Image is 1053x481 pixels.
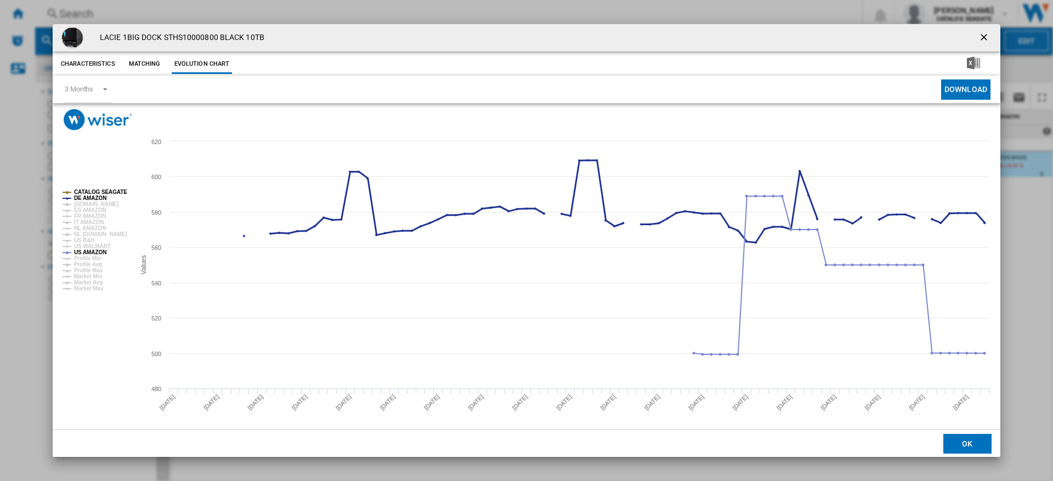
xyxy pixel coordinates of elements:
tspan: [DATE] [511,393,529,411]
tspan: DE AMAZON [74,195,106,201]
tspan: 620 [151,139,161,145]
tspan: [DATE] [291,393,309,411]
tspan: CATALOG SEAGATE [74,189,127,195]
tspan: Values [140,255,148,274]
tspan: [DATE] [246,393,264,411]
button: OK [943,434,992,454]
tspan: 480 [151,386,161,392]
tspan: 520 [151,315,161,322]
button: Characteristics [58,54,118,74]
md-dialog: Product popup [53,24,1000,457]
tspan: [DOMAIN_NAME] [74,201,118,207]
tspan: 560 [151,244,161,251]
tspan: [DATE] [864,393,882,411]
tspan: 580 [151,209,161,216]
button: Download in Excel [949,54,998,74]
tspan: US WALMART [74,243,111,249]
tspan: Market Max [74,285,104,291]
tspan: [DATE] [952,393,970,411]
tspan: [DATE] [158,393,176,411]
button: Download [941,79,990,100]
button: Evolution chart [172,54,233,74]
tspan: [DATE] [731,393,749,411]
img: excel-24x24.png [967,56,980,70]
ng-md-icon: getI18NText('BUTTONS.CLOSE_DIALOG') [978,32,992,45]
tspan: Market Avg [74,279,103,285]
tspan: [DATE] [335,393,353,411]
img: 71B7gxOiKeL.__AC_SX300_SY300_QL70_ML2_.jpg [61,27,83,49]
tspan: 600 [151,174,161,180]
h4: LACIE 1BIG DOCK STHS10000800 BLACK 10TB [94,32,264,43]
button: getI18NText('BUTTONS.CLOSE_DIALOG') [974,27,996,49]
tspan: [DATE] [687,393,705,411]
button: Matching [121,54,169,74]
tspan: [DATE] [908,393,926,411]
tspan: Profile Min [74,255,101,261]
tspan: Profile Max [74,267,103,273]
tspan: [DATE] [555,393,573,411]
tspan: NL AMAZON [74,225,106,231]
tspan: FR AMAZON [74,213,106,219]
tspan: 500 [151,351,161,357]
tspan: NL [DOMAIN_NAME] [74,231,127,237]
tspan: [DATE] [775,393,794,411]
tspan: Profile Avg [74,261,102,267]
div: 3 Months [65,85,93,93]
tspan: [DATE] [378,393,397,411]
tspan: [DATE] [599,393,617,411]
tspan: [DATE] [819,393,837,411]
tspan: IT AMAZON [74,219,104,225]
img: logo_wiser_300x94.png [64,109,132,130]
tspan: US B&H [74,237,95,243]
tspan: [DATE] [202,393,220,411]
tspan: [DATE] [423,393,441,411]
tspan: ES AMAZON [74,207,106,213]
tspan: Market Min [74,273,102,279]
tspan: US AMAZON [74,249,106,255]
tspan: 540 [151,280,161,287]
tspan: [DATE] [467,393,485,411]
tspan: [DATE] [643,393,661,411]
